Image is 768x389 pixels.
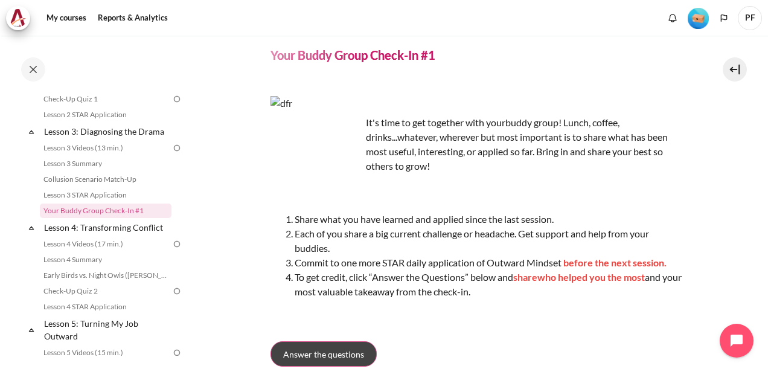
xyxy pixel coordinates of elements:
[10,9,27,27] img: Architeck
[40,237,171,251] a: Lesson 4 Videos (17 min.)
[738,6,762,30] a: User menu
[171,143,182,153] img: To do
[688,7,709,29] div: Level #1
[537,271,645,283] span: who helped you the most
[40,268,171,283] a: Early Birds vs. Night Owls ([PERSON_NAME]'s Story)
[42,219,171,236] a: Lesson 4: Transforming Conflict
[171,286,182,297] img: To do
[40,284,171,298] a: Check-Up Quiz 2
[6,6,36,30] a: Architeck Architeck
[40,156,171,171] a: Lesson 3 Summary
[40,252,171,267] a: Lesson 4 Summary
[40,346,171,360] a: Lesson 5 Videos (15 min.)
[295,256,682,270] li: Commit to one more STAR daily application of Outward Mindset
[688,8,709,29] img: Level #1
[664,9,682,27] div: Show notification window with no new notifications
[664,257,667,268] span: .
[295,212,682,227] li: Share what you have learned and applied since the last session.
[295,270,682,299] li: To get credit, click “Answer the Questions” below and and your most valuable takeaway from the ch...
[40,92,171,106] a: Check-Up Quiz 1
[40,188,171,202] a: Lesson 3 STAR Application
[683,7,714,29] a: Level #1
[25,126,37,138] span: Collapse
[513,271,537,283] span: share
[171,239,182,249] img: To do
[25,324,37,336] span: Collapse
[40,172,171,187] a: Collusion Scenario Match-Up
[283,348,364,361] span: Answer the questions
[42,123,171,140] a: Lesson 3: Diagnosing the Drama
[171,347,182,358] img: To do
[171,94,182,104] img: To do
[738,6,762,30] span: PF
[42,315,171,344] a: Lesson 5: Turning My Job Outward
[715,9,733,27] button: Languages
[270,341,377,367] a: Answer the questions
[295,228,649,254] span: Each of you share a big current challenge or headache. Get support and help from your buddies.
[366,117,505,128] span: It's time to get together with your
[270,96,361,187] img: dfr
[40,108,171,122] a: Lesson 2 STAR Application
[40,204,171,218] a: Your Buddy Group Check-In #1
[42,6,91,30] a: My courses
[40,300,171,314] a: Lesson 4 STAR Application
[94,6,172,30] a: Reports & Analytics
[270,47,435,63] h4: Your Buddy Group Check-In #1
[270,115,682,173] p: buddy group! Lunch, coffee, drinks...whatever, wherever but most important is to share what has b...
[25,222,37,234] span: Collapse
[563,257,664,268] span: before the next session
[40,141,171,155] a: Lesson 3 Videos (13 min.)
